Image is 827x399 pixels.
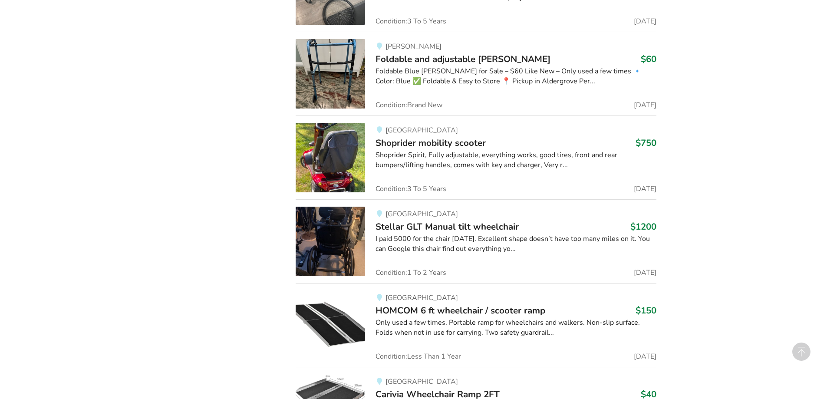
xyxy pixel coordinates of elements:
[296,283,656,367] a: mobility-homcom 6 ft wheelchair / scooter ramp[GEOGRAPHIC_DATA]HOMCOM 6 ft wheelchair / scooter r...
[376,66,656,86] div: Foldable Blue [PERSON_NAME] for Sale – $60 Like New – Only used a few times 🔹 Color: Blue ✅ Folda...
[385,125,458,135] span: [GEOGRAPHIC_DATA]
[630,221,656,232] h3: $1200
[376,353,461,360] span: Condition: Less Than 1 Year
[296,32,656,115] a: mobility-foldable and adjustable walker [PERSON_NAME]Foldable and adjustable [PERSON_NAME]$60Fold...
[634,18,656,25] span: [DATE]
[634,102,656,109] span: [DATE]
[296,123,365,192] img: mobility-shoprider mobility scooter
[385,42,442,51] span: [PERSON_NAME]
[385,377,458,386] span: [GEOGRAPHIC_DATA]
[376,269,446,276] span: Condition: 1 To 2 Years
[376,234,656,254] div: I paid 5000 for the chair [DATE]. Excellent shape doesn’t have too many miles on it. You can Goog...
[296,207,365,276] img: mobility-stellar glt manual tilt wheelchair
[376,102,442,109] span: Condition: Brand New
[385,293,458,303] span: [GEOGRAPHIC_DATA]
[376,221,519,233] span: Stellar GLT Manual tilt wheelchair
[376,304,545,317] span: HOMCOM 6 ft wheelchair / scooter ramp
[376,18,446,25] span: Condition: 3 To 5 Years
[296,39,365,109] img: mobility-foldable and adjustable walker
[634,185,656,192] span: [DATE]
[376,318,656,338] div: Only used a few times. Portable ramp for wheelchairs and walkers. Non-slip surface. Folds when no...
[641,53,656,65] h3: $60
[296,290,365,360] img: mobility-homcom 6 ft wheelchair / scooter ramp
[385,209,458,219] span: [GEOGRAPHIC_DATA]
[376,150,656,170] div: Shoprider Spirit, Fully adjustable, everything works, good tires, front and rear bumpers/lifting ...
[376,185,446,192] span: Condition: 3 To 5 Years
[634,353,656,360] span: [DATE]
[296,115,656,199] a: mobility-shoprider mobility scooter[GEOGRAPHIC_DATA]Shoprider mobility scooter$750Shoprider Spiri...
[376,53,550,65] span: Foldable and adjustable [PERSON_NAME]
[376,137,486,149] span: Shoprider mobility scooter
[636,305,656,316] h3: $150
[296,199,656,283] a: mobility-stellar glt manual tilt wheelchair [GEOGRAPHIC_DATA]Stellar GLT Manual tilt wheelchair$1...
[634,269,656,276] span: [DATE]
[636,137,656,148] h3: $750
